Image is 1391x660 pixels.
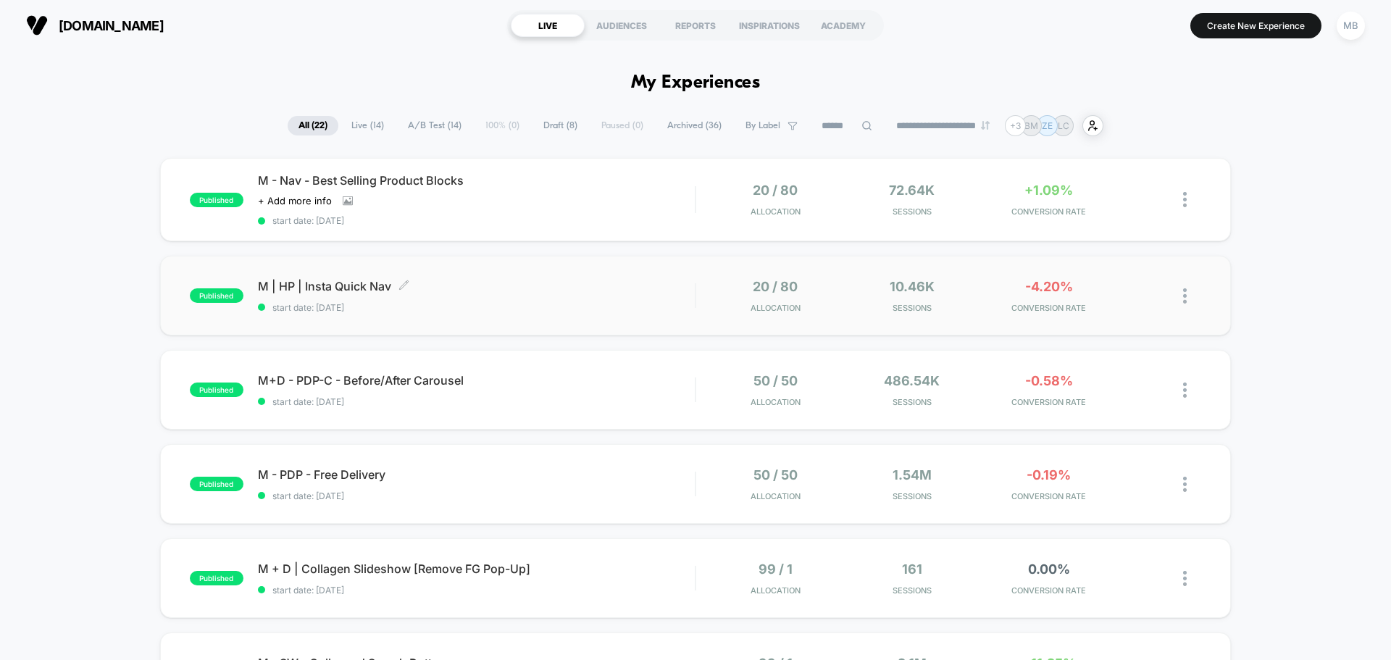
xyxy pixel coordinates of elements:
div: + 3 [1005,115,1026,136]
span: Allocation [751,397,801,407]
p: LC [1058,120,1069,131]
span: M + D | Collagen Slideshow [Remove FG Pop-Up] [258,561,695,576]
span: A/B Test ( 14 ) [397,116,472,135]
span: M+D - PDP-C - Before/After Carousel [258,373,695,388]
span: start date: [DATE] [258,585,695,596]
span: 50 / 50 [753,467,798,483]
span: Allocation [751,206,801,217]
div: REPORTS [659,14,732,37]
span: published [190,288,243,303]
div: LIVE [511,14,585,37]
img: Visually logo [26,14,48,36]
span: -0.19% [1027,467,1071,483]
p: ZE [1042,120,1053,131]
span: published [190,571,243,585]
span: M | HP | Insta Quick Nav [258,279,695,293]
span: start date: [DATE] [258,396,695,407]
span: start date: [DATE] [258,215,695,226]
span: 20 / 80 [753,183,798,198]
div: AUDIENCES [585,14,659,37]
span: 72.64k [889,183,935,198]
span: 50 / 50 [753,373,798,388]
span: Allocation [751,585,801,596]
span: 486.54k [884,373,940,388]
span: Sessions [848,397,977,407]
img: close [1183,288,1187,304]
button: Create New Experience [1190,13,1321,38]
span: -4.20% [1025,279,1073,294]
span: -0.58% [1025,373,1073,388]
span: CONVERSION RATE [984,585,1114,596]
span: Live ( 14 ) [341,116,395,135]
span: 20 / 80 [753,279,798,294]
p: BM [1024,120,1038,131]
img: close [1183,571,1187,586]
span: All ( 22 ) [288,116,338,135]
span: Allocation [751,303,801,313]
img: close [1183,192,1187,207]
span: Archived ( 36 ) [656,116,732,135]
span: 161 [902,561,922,577]
span: [DOMAIN_NAME] [59,18,164,33]
div: INSPIRATIONS [732,14,806,37]
img: close [1183,477,1187,492]
span: 0.00% [1028,561,1070,577]
span: By Label [745,120,780,131]
span: Sessions [848,585,977,596]
span: CONVERSION RATE [984,397,1114,407]
span: published [190,383,243,397]
span: 99 / 1 [759,561,793,577]
div: ACADEMY [806,14,880,37]
img: end [981,121,990,130]
span: Sessions [848,303,977,313]
span: Draft ( 8 ) [532,116,588,135]
button: [DOMAIN_NAME] [22,14,168,37]
span: CONVERSION RATE [984,303,1114,313]
div: MB [1337,12,1365,40]
h1: My Experiences [631,72,761,93]
span: CONVERSION RATE [984,491,1114,501]
span: Allocation [751,491,801,501]
button: MB [1332,11,1369,41]
span: start date: [DATE] [258,302,695,313]
span: M - PDP - Free Delivery [258,467,695,482]
span: published [190,477,243,491]
span: Sessions [848,206,977,217]
span: start date: [DATE] [258,490,695,501]
span: 10.46k [890,279,935,294]
span: CONVERSION RATE [984,206,1114,217]
img: close [1183,383,1187,398]
span: 1.54M [893,467,932,483]
span: M - Nav - Best Selling Product Blocks [258,173,695,188]
span: + Add more info [258,195,332,206]
span: +1.09% [1024,183,1073,198]
span: Sessions [848,491,977,501]
span: published [190,193,243,207]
